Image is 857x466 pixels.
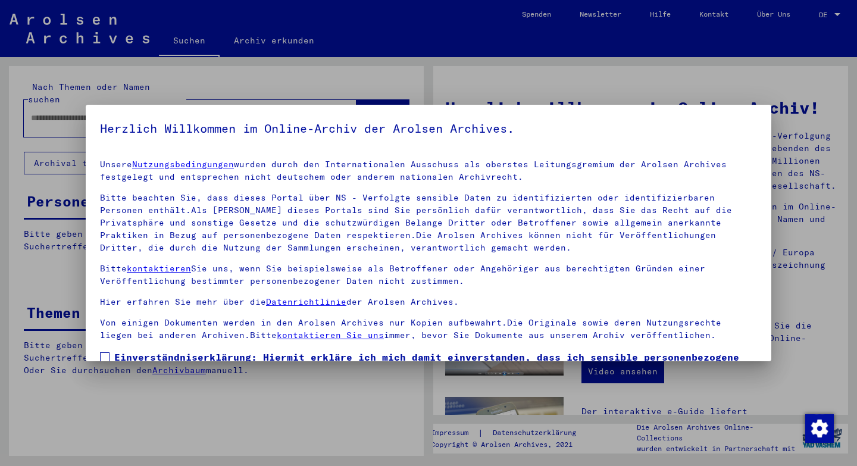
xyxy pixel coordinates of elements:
a: kontaktieren Sie uns [277,330,384,340]
a: Datenrichtlinie [266,296,346,307]
span: Einverständniserklärung: Hiermit erkläre ich mich damit einverstanden, dass ich sensible personen... [114,350,757,407]
p: Hier erfahren Sie mehr über die der Arolsen Archives. [100,296,757,308]
img: Zustimmung ändern [805,414,834,443]
h5: Herzlich Willkommen im Online-Archiv der Arolsen Archives. [100,119,757,138]
p: Bitte Sie uns, wenn Sie beispielsweise als Betroffener oder Angehöriger aus berechtigten Gründen ... [100,262,757,287]
p: Unsere wurden durch den Internationalen Ausschuss als oberstes Leitungsgremium der Arolsen Archiv... [100,158,757,183]
a: Nutzungsbedingungen [132,159,234,170]
a: kontaktieren [127,263,191,274]
p: Bitte beachten Sie, dass dieses Portal über NS - Verfolgte sensible Daten zu identifizierten oder... [100,192,757,254]
p: Von einigen Dokumenten werden in den Arolsen Archives nur Kopien aufbewahrt.Die Originale sowie d... [100,317,757,342]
